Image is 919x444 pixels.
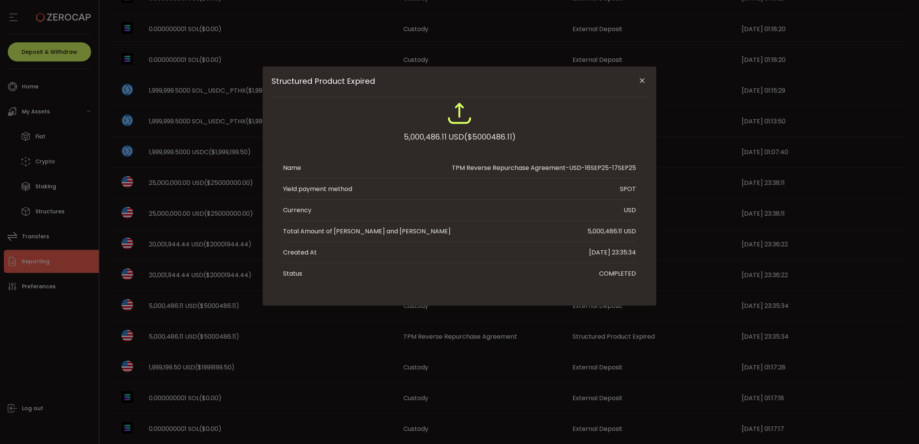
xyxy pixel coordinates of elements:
div: Total Amount of [PERSON_NAME] and [PERSON_NAME] [283,227,451,236]
div: Yield payment method [283,185,352,194]
div: 5,000,486.11 USD [588,227,636,236]
span: Structured Product Expired [271,76,610,86]
div: USD [624,206,636,215]
div: COMPLETED [599,269,636,278]
button: Close [635,74,649,88]
div: 5,000,486.11 USD [404,130,516,144]
div: Status [283,269,302,278]
div: TPM Reverse Repurchase Agreement-USD-16SEP25-17SEP25 [452,163,636,173]
div: Created At [283,248,317,257]
iframe: Chat Widget [881,407,919,444]
div: Structured Product Expired [263,67,656,306]
div: SPOT [620,185,636,194]
div: Name [283,163,301,173]
span: ($5000486.11) [464,130,516,144]
div: [DATE] 23:35:34 [589,248,636,257]
div: Currency [283,206,311,215]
